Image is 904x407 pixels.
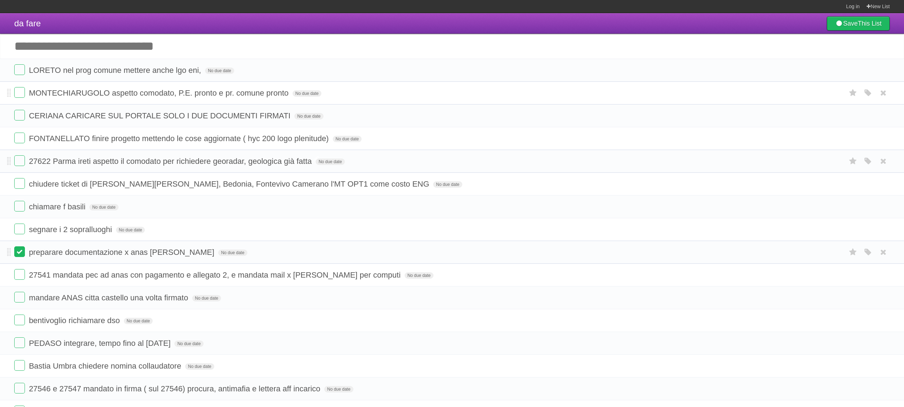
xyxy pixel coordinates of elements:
[14,133,25,143] label: Done
[293,90,321,97] span: No due date
[14,64,25,75] label: Done
[29,66,203,75] span: LORETO nel prog comune mettere anche lgo eni,
[29,271,402,279] span: 27541 mandata pec ad anas con pagamento e allegato 2, e mandata mail x [PERSON_NAME] per computi
[14,269,25,280] label: Done
[89,204,118,210] span: No due date
[846,87,860,99] label: Star task
[333,136,362,142] span: No due date
[29,225,114,234] span: segnare i 2 sopralluoghi
[29,180,431,188] span: chiudere ticket di [PERSON_NAME][PERSON_NAME], Bedonia, Fontevivo Camerano l'MT OPT1 come costo ENG
[316,159,345,165] span: No due date
[29,202,87,211] span: chiamare f basili
[14,337,25,348] label: Done
[858,20,882,27] b: This List
[14,155,25,166] label: Done
[14,201,25,211] label: Done
[324,386,353,392] span: No due date
[14,110,25,121] label: Done
[116,227,145,233] span: No due date
[29,316,122,325] span: bentivoglio richiamare dso
[846,246,860,258] label: Star task
[29,293,190,302] span: mandare ANAS citta castello una volta firmato
[827,16,890,31] a: SaveThis List
[29,362,183,370] span: Bastia Umbra chiedere nomina collaudatore
[29,89,290,97] span: MONTECHIARUGOLO aspetto comodato, P.E. pronto e pr. comune pronto
[14,360,25,371] label: Done
[218,250,247,256] span: No due date
[29,248,216,257] span: preparare documentazione x anas [PERSON_NAME]
[29,157,314,166] span: 27622 Parma ireti aspetto il comodato per richiedere georadar, geologica già fatta
[433,181,462,188] span: No due date
[185,363,214,370] span: No due date
[29,339,172,348] span: PEDASO integrare, tempo fino al [DATE]
[174,341,203,347] span: No due date
[124,318,153,324] span: No due date
[14,383,25,393] label: Done
[14,224,25,234] label: Done
[14,178,25,189] label: Done
[29,384,322,393] span: 27546 e 27547 mandato in firma ( sul 27546) procura, antimafia e lettera aff incarico
[846,155,860,167] label: Star task
[192,295,221,301] span: No due date
[14,315,25,325] label: Done
[14,246,25,257] label: Done
[14,18,41,28] span: da fare
[29,134,331,143] span: FONTANELLATO finire progetto mettendo le cose aggiornate ( hyc 200 logo plenitude)
[29,111,292,120] span: CERIANA CARICARE SUL PORTALE SOLO I DUE DOCUMENTI FIRMATI
[405,272,433,279] span: No due date
[294,113,323,119] span: No due date
[14,87,25,98] label: Done
[205,68,234,74] span: No due date
[14,292,25,302] label: Done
